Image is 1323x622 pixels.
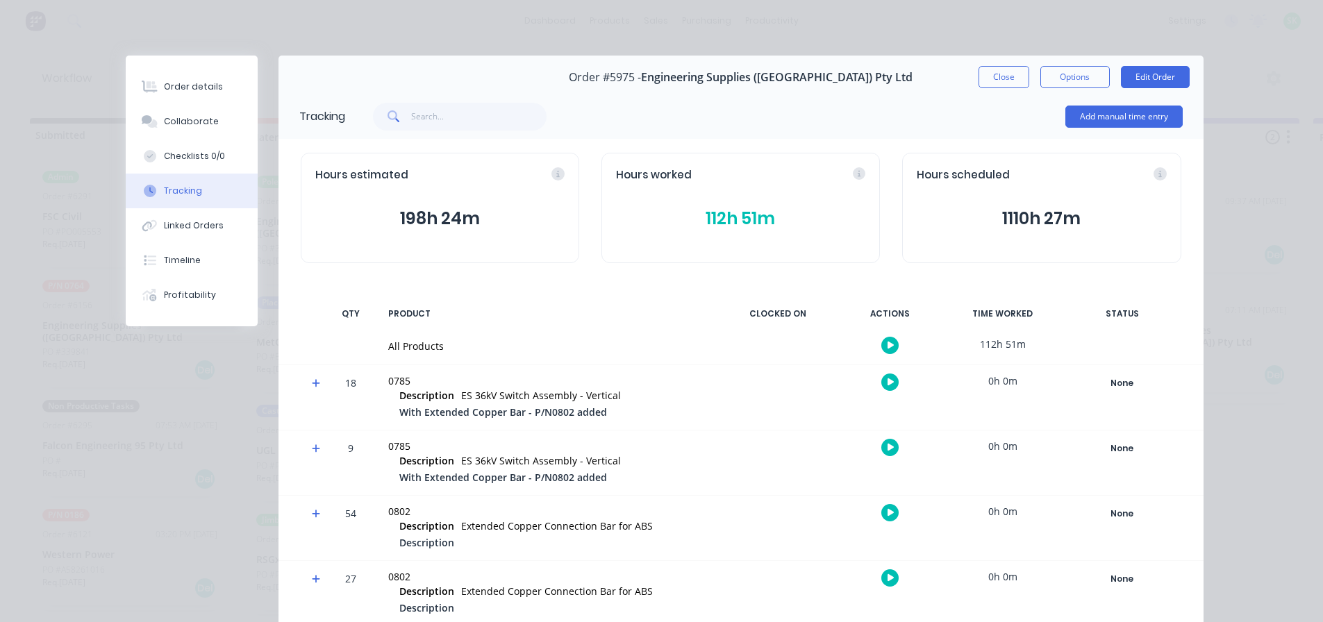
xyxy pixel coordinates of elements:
button: Checklists 0/0 [126,139,258,174]
div: STATUS [1063,299,1181,328]
div: None [1072,505,1172,523]
div: 0785 [388,439,709,453]
span: Description [399,584,454,598]
div: Tracking [164,185,202,197]
span: Hours worked [616,167,692,183]
button: Edit Order [1121,66,1190,88]
div: ACTIONS [838,299,942,328]
button: Tracking [126,174,258,208]
div: PRODUCT [380,299,717,328]
button: Collaborate [126,104,258,139]
span: Extended Copper Connection Bar for ABS [461,519,653,532]
div: Timeline [164,254,201,267]
button: None [1072,504,1173,523]
div: All Products [388,339,709,353]
div: 112h 51m [951,328,1055,360]
span: Order #5975 - [569,71,641,84]
div: 18 [330,367,372,430]
button: Add manual time entry [1065,106,1183,128]
div: None [1072,570,1172,588]
button: None [1072,439,1173,458]
div: QTY [330,299,372,328]
div: TIME WORKED [951,299,1055,328]
div: None [1072,374,1172,392]
div: Order details [164,81,223,93]
button: 112h 51m [616,205,865,232]
div: Linked Orders [164,219,224,232]
span: With Extended Copper Bar - P/N0802 added [399,405,607,419]
div: 0802 [388,569,709,584]
span: Hours scheduled [917,167,1010,183]
span: Description [399,388,454,403]
span: Description [399,600,454,615]
input: Search... [411,103,547,131]
div: Profitability [164,289,216,301]
button: Linked Orders [126,208,258,243]
div: 0802 [388,504,709,519]
button: Close [979,66,1029,88]
div: 9 [330,432,372,495]
div: Tracking [299,108,345,125]
div: 0785 [388,373,709,388]
span: Description [399,535,454,550]
span: Description [399,519,454,533]
button: None [1072,569,1173,589]
div: 0h 0m [951,561,1055,592]
span: Description [399,453,454,468]
div: 0h 0m [951,365,1055,396]
span: Extended Copper Connection Bar for ABS [461,585,653,598]
div: Checklists 0/0 [164,150,225,162]
span: With Extended Copper Bar - P/N0802 added [399,470,607,485]
div: 54 [330,498,372,560]
span: Hours estimated [315,167,408,183]
div: Collaborate [164,115,219,128]
button: Order details [126,69,258,104]
button: 198h 24m [315,205,565,232]
div: 0h 0m [951,496,1055,527]
button: Options [1040,66,1110,88]
button: Profitability [126,278,258,312]
span: Engineering Supplies ([GEOGRAPHIC_DATA]) Pty Ltd [641,71,913,84]
button: Timeline [126,243,258,278]
span: ES 36kV Switch Assembly - Vertical [461,454,621,467]
span: ES 36kV Switch Assembly - Vertical [461,389,621,402]
div: None [1072,439,1172,457]
div: 0h 0m [951,430,1055,462]
button: None [1072,373,1173,393]
button: 1110h 27m [917,205,1166,232]
div: CLOCKED ON [726,299,830,328]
